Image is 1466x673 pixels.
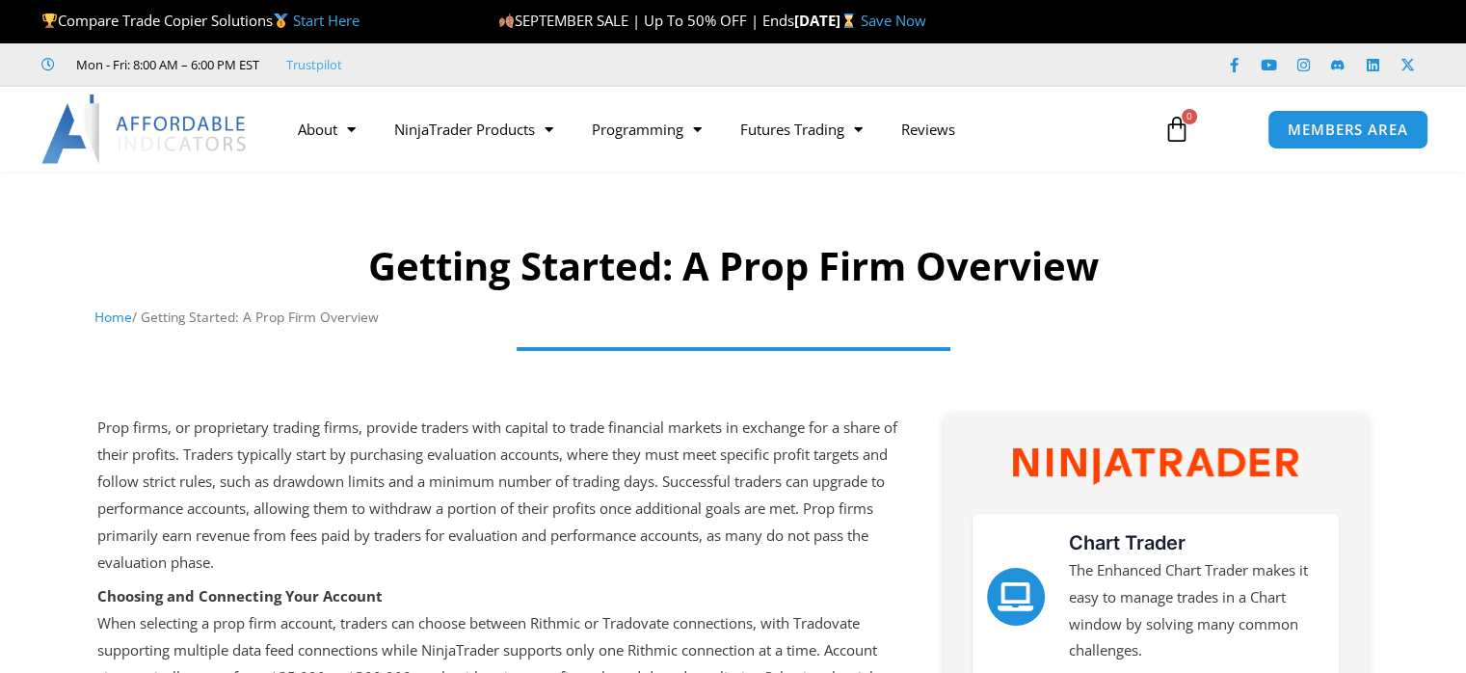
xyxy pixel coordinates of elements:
img: 🍂 [499,13,514,28]
span: 0 [1182,109,1197,124]
nav: Breadcrumb [94,305,1372,330]
span: Mon - Fri: 8:00 AM – 6:00 PM EST [71,53,259,76]
img: 🏆 [42,13,57,28]
a: Start Here [293,11,360,30]
span: SEPTEMBER SALE | Up To 50% OFF | Ends [498,11,794,30]
a: Futures Trading [721,107,882,151]
strong: [DATE] [794,11,861,30]
a: 0 [1134,101,1219,157]
img: NinjaTrader Wordmark color RGB | Affordable Indicators – NinjaTrader [1013,448,1298,484]
strong: Choosing and Connecting Your Account [97,586,383,606]
h1: Getting Started: A Prop Firm Overview [94,239,1372,293]
p: Prop firms, or proprietary trading firms, provide traders with capital to trade financial markets... [97,415,901,576]
a: Programming [573,107,721,151]
a: About [279,107,375,151]
a: Chart Trader [987,568,1045,626]
span: Compare Trade Copier Solutions [41,11,360,30]
img: LogoAI | Affordable Indicators – NinjaTrader [41,94,249,164]
a: Chart Trader [1069,531,1186,554]
img: ⌛ [841,13,856,28]
a: Home [94,308,132,326]
span: MEMBERS AREA [1288,122,1408,137]
a: Reviews [882,107,974,151]
a: Save Now [861,11,926,30]
a: MEMBERS AREA [1267,110,1428,149]
nav: Menu [279,107,1144,151]
a: NinjaTrader Products [375,107,573,151]
img: 🥇 [274,13,288,28]
a: Trustpilot [286,53,342,76]
p: The Enhanced Chart Trader makes it easy to manage trades in a Chart window by solving many common... [1069,557,1324,664]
